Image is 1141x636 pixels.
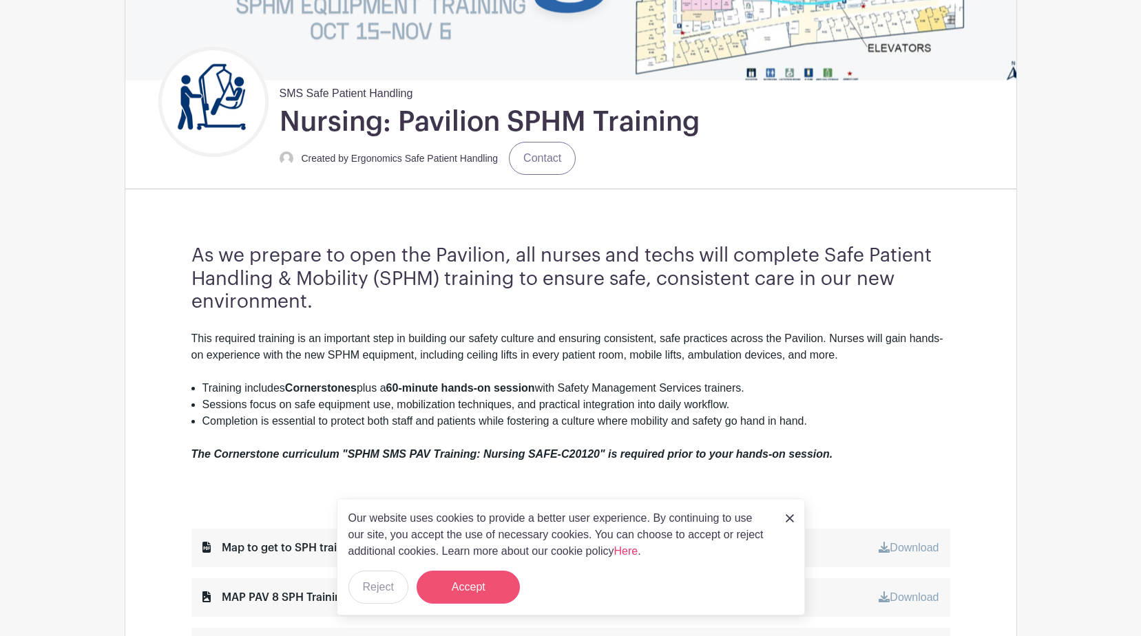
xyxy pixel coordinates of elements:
li: Training includes plus a with Safety Management Services trainers. [202,380,950,396]
img: close_button-5f87c8562297e5c2d7936805f587ecaba9071eb48480494691a3f1689db116b3.svg [786,514,794,522]
h3: As we prepare to open the Pavilion, all nurses and techs will complete Safe Patient Handling & Mo... [191,244,950,314]
a: Download [879,591,939,603]
li: Sessions focus on safe equipment use, mobilization techniques, and practical integration into dai... [202,396,950,413]
h1: Nursing: Pavilion SPHM Training [280,105,700,139]
a: Download [879,542,939,553]
em: The Cornerstone curriculum "SPHM SMS PAV Training: Nursing SAFE-C20120" is required prior to your... [191,448,833,460]
div: MAP PAV 8 SPH Training Room.jpg [202,589,402,606]
div: Map to get to SPH training from UH.pdf [202,540,429,556]
small: Created by Ergonomics Safe Patient Handling [302,153,499,164]
div: This required training is an important step in building our safety culture and ensuring consisten... [191,330,950,380]
strong: 60-minute hands-on session [386,382,535,394]
a: Contact [509,142,576,175]
a: Here [614,545,638,557]
img: default-ce2991bfa6775e67f084385cd625a349d9dcbb7a52a09fb2fda1e96e2d18dcdb.png [280,151,293,165]
button: Accept [417,571,520,604]
li: Completion is essential to protect both staff and patients while fostering a culture where mobili... [202,413,950,430]
p: Our website uses cookies to provide a better user experience. By continuing to use our site, you ... [348,510,771,560]
button: Reject [348,571,408,604]
span: SMS Safe Patient Handling [280,80,413,102]
strong: Cornerstones [285,382,357,394]
img: Untitled%20design.png [162,50,265,153]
